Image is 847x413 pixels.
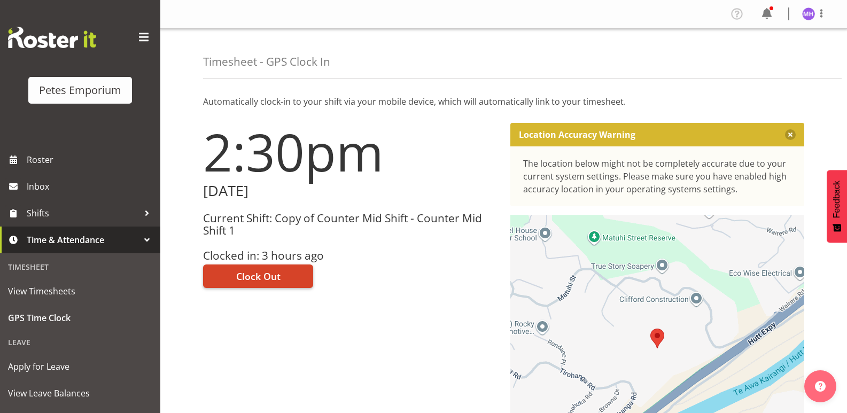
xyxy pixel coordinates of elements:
span: GPS Time Clock [8,310,152,326]
h4: Timesheet - GPS Clock In [203,56,330,68]
span: Inbox [27,178,155,194]
span: Time & Attendance [27,232,139,248]
span: Apply for Leave [8,359,152,375]
div: Petes Emporium [39,82,121,98]
span: Clock Out [236,269,281,283]
p: Location Accuracy Warning [519,129,635,140]
img: Rosterit website logo [8,27,96,48]
h1: 2:30pm [203,123,498,181]
h3: Clocked in: 3 hours ago [203,250,498,262]
a: GPS Time Clock [3,305,158,331]
span: Feedback [832,181,842,218]
h3: Current Shift: Copy of Counter Mid Shift - Counter Mid Shift 1 [203,212,498,237]
span: View Timesheets [8,283,152,299]
div: Timesheet [3,256,158,278]
a: View Leave Balances [3,380,158,407]
a: Apply for Leave [3,353,158,380]
span: Shifts [27,205,139,221]
div: Leave [3,331,158,353]
button: Clock Out [203,264,313,288]
span: Roster [27,152,155,168]
img: mackenzie-halford4471.jpg [802,7,815,20]
p: Automatically clock-in to your shift via your mobile device, which will automatically link to you... [203,95,804,108]
button: Feedback - Show survey [827,170,847,243]
div: The location below might not be completely accurate due to your current system settings. Please m... [523,157,792,196]
h2: [DATE] [203,183,498,199]
a: View Timesheets [3,278,158,305]
img: help-xxl-2.png [815,381,826,392]
span: View Leave Balances [8,385,152,401]
button: Close message [785,129,796,140]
